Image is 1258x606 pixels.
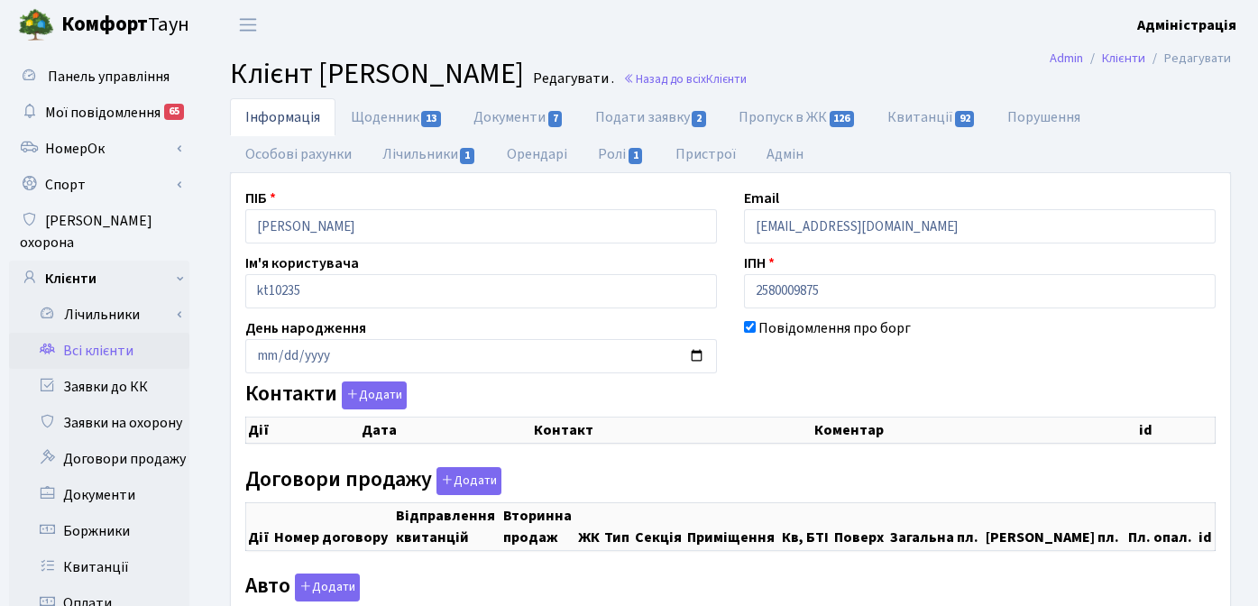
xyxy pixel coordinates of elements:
[491,135,583,173] a: Орендарі
[436,467,501,495] button: Договори продажу
[458,98,579,136] a: Документи
[1197,502,1215,550] th: id
[660,135,751,173] a: Пристрої
[337,379,407,410] a: Додати
[295,574,360,601] button: Авто
[1137,14,1236,36] a: Адміністрація
[813,418,1137,444] th: Коментар
[1050,49,1083,68] a: Admin
[230,98,335,136] a: Інформація
[272,502,394,550] th: Номер договору
[9,333,189,369] a: Всі клієнти
[723,98,871,136] a: Пропуск в ЖК
[583,135,659,173] a: Ролі
[992,98,1096,136] a: Порушення
[164,104,184,120] div: 65
[48,67,170,87] span: Панель управління
[692,111,706,127] span: 2
[421,111,441,127] span: 13
[18,7,54,43] img: logo.png
[245,188,276,209] label: ПІБ
[1145,49,1231,69] li: Редагувати
[342,381,407,409] button: Контакти
[758,317,911,339] label: Повідомлення про борг
[394,502,501,550] th: Відправлення квитанцій
[9,441,189,477] a: Договори продажу
[21,297,189,333] a: Лічильники
[246,418,361,444] th: Дії
[245,574,360,601] label: Авто
[246,502,273,550] th: Дії
[706,70,747,87] span: Клієнти
[360,418,532,444] th: Дата
[744,252,775,274] label: ІПН
[225,10,271,40] button: Переключити навігацію
[830,111,855,127] span: 126
[9,477,189,513] a: Документи
[9,369,189,405] a: Заявки до КК
[9,513,189,549] a: Боржники
[532,418,813,444] th: Контакт
[432,464,501,495] a: Додати
[9,131,189,167] a: НомерОк
[751,135,819,173] a: Адмін
[245,252,359,274] label: Ім'я користувача
[230,53,524,95] span: Клієнт [PERSON_NAME]
[633,502,685,550] th: Секція
[1126,502,1197,550] th: Пл. опал.
[955,111,975,127] span: 92
[602,502,632,550] th: Тип
[529,70,614,87] small: Редагувати .
[460,148,474,164] span: 1
[61,10,189,41] span: Таун
[629,148,643,164] span: 1
[9,203,189,261] a: [PERSON_NAME] охорона
[1102,49,1145,68] a: Клієнти
[685,502,780,550] th: Приміщення
[872,98,992,136] a: Квитанції
[832,502,887,550] th: Поверх
[984,502,1126,550] th: [PERSON_NAME] пл.
[9,59,189,95] a: Панель управління
[61,10,148,39] b: Комфорт
[367,135,491,173] a: Лічильники
[576,502,602,550] th: ЖК
[580,98,723,136] a: Подати заявку
[9,95,189,131] a: Мої повідомлення65
[548,111,563,127] span: 7
[245,467,501,495] label: Договори продажу
[9,167,189,203] a: Спорт
[335,98,458,136] a: Щоденник
[9,405,189,441] a: Заявки на охорону
[9,549,189,585] a: Квитанції
[9,261,189,297] a: Клієнти
[1137,15,1236,35] b: Адміністрація
[45,103,161,123] span: Мої повідомлення
[1023,40,1258,78] nav: breadcrumb
[245,317,366,339] label: День народження
[780,502,832,550] th: Кв, БТІ
[501,502,576,550] th: Вторинна продаж
[888,502,984,550] th: Загальна пл.
[245,381,407,409] label: Контакти
[290,571,360,602] a: Додати
[230,135,367,173] a: Особові рахунки
[623,70,747,87] a: Назад до всіхКлієнти
[1137,418,1216,444] th: id
[744,188,779,209] label: Email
